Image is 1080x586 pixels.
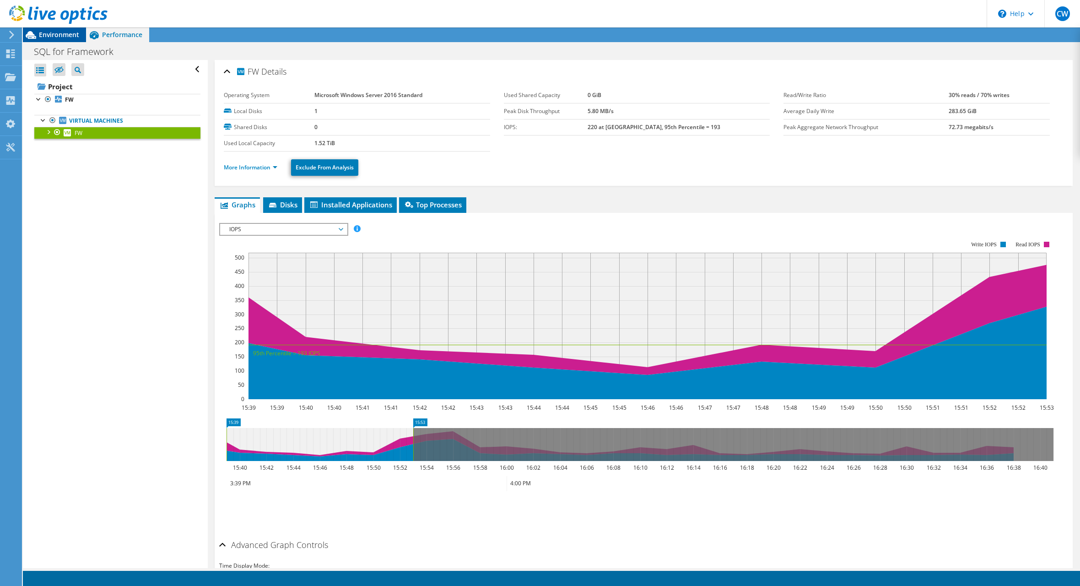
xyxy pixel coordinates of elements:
text: 16:12 [660,464,674,472]
b: 283.65 GiB [949,107,977,115]
h2: Advanced Graph Controls [219,536,328,554]
text: 15:49 [812,404,826,412]
text: 16:18 [740,464,754,472]
text: 16:30 [900,464,914,472]
span: Performance [102,30,142,39]
label: Shared Disks [224,123,314,132]
text: 15:42 [259,464,274,472]
label: Peak Disk Throughput [504,107,588,116]
text: 16:02 [526,464,540,472]
a: FW [34,94,200,106]
text: 15:41 [384,404,398,412]
text: 15:52 [393,464,407,472]
text: 15:42 [413,404,427,412]
text: 16:34 [953,464,967,472]
text: 15:43 [470,404,484,412]
text: 16:22 [793,464,807,472]
text: 15:48 [340,464,354,472]
span: IOPS [225,224,342,235]
text: 15:48 [755,404,769,412]
text: 16:00 [500,464,514,472]
text: 15:52 [983,404,997,412]
text: 100 [235,367,244,374]
text: 16:20 [767,464,781,472]
b: 72.73 megabits/s [949,123,994,131]
text: 200 [235,338,244,346]
text: 15:44 [555,404,569,412]
span: Graphs [219,200,255,209]
text: 0 [241,395,244,403]
h1: SQL for Framework [30,47,128,57]
text: 95th Percentile = 193 IOPS [253,349,320,357]
text: 15:56 [446,464,460,472]
label: Peak Aggregate Network Throughput [783,123,949,132]
span: FW [236,66,259,76]
text: Write IOPS [971,241,997,248]
span: Details [261,66,286,77]
text: 16:26 [847,464,861,472]
a: Project [34,79,200,94]
text: 15:50 [897,404,912,412]
text: 16:38 [1007,464,1021,472]
text: 150 [235,353,244,360]
text: 50 [238,381,244,389]
text: 500 [235,254,244,261]
span: Time Display Mode: [219,562,270,570]
text: 15:40 [327,404,341,412]
a: Exclude From Analysis [291,159,358,176]
text: 15:42 [441,404,455,412]
text: 300 [235,310,244,318]
text: 400 [235,282,244,290]
text: 15:43 [498,404,513,412]
text: 250 [235,324,244,332]
span: Top Processes [404,200,462,209]
text: 16:24 [820,464,834,472]
a: More Information [224,163,277,171]
label: Average Daily Write [783,107,949,116]
text: 15:51 [926,404,940,412]
label: IOPS: [504,123,588,132]
text: 16:32 [927,464,941,472]
text: 16:16 [713,464,727,472]
b: 220 at [GEOGRAPHIC_DATA], 95th Percentile = 193 [588,123,720,131]
text: 15:50 [367,464,381,472]
span: FW [75,129,82,137]
text: 15:40 [233,464,247,472]
a: Virtual Machines [34,115,200,127]
text: 450 [235,268,244,276]
b: 1 [314,107,318,115]
text: 15:54 [420,464,434,472]
text: 15:44 [286,464,301,472]
b: 1.52 TiB [314,139,335,147]
text: 15:45 [612,404,626,412]
text: 15:46 [669,404,683,412]
label: Local Disks [224,107,314,116]
span: Environment [39,30,79,39]
text: 15:41 [356,404,370,412]
text: 15:47 [698,404,712,412]
a: FW [34,127,200,139]
text: 15:47 [726,404,740,412]
text: 15:39 [242,404,256,412]
text: 15:45 [583,404,598,412]
text: 15:46 [313,464,327,472]
text: 15:51 [954,404,968,412]
span: Disks [268,200,297,209]
text: 16:40 [1033,464,1048,472]
text: 16:06 [580,464,594,472]
text: 16:36 [980,464,994,472]
text: 15:46 [641,404,655,412]
text: Read IOPS [1016,241,1041,248]
b: 0 GiB [588,91,601,99]
text: 15:40 [299,404,313,412]
text: 15:53 [1040,404,1054,412]
label: Operating System [224,91,314,100]
b: FW [65,96,74,103]
b: 5.80 MB/s [588,107,614,115]
text: 15:48 [783,404,797,412]
text: 15:50 [869,404,883,412]
text: 350 [235,296,244,304]
b: 0 [314,123,318,131]
text: 16:28 [873,464,887,472]
b: 30% reads / 70% writes [949,91,1010,99]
